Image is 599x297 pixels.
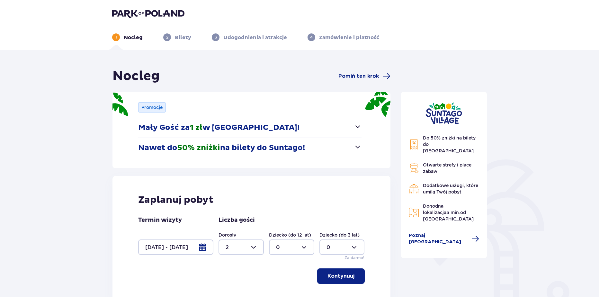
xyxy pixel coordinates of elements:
[317,268,365,284] button: Kontynuuj
[115,34,117,40] p: 1
[138,118,362,138] button: Mały Gość za1 złw [GEOGRAPHIC_DATA]!
[163,33,191,41] div: 2Bilety
[215,34,217,40] p: 3
[124,34,143,41] p: Nocleg
[423,203,474,221] span: Dogodna lokalizacja od [GEOGRAPHIC_DATA]
[223,34,287,41] p: Udogodnienia i atrakcje
[138,216,182,224] p: Termin wizyty
[138,123,299,132] p: Mały Gość za w [GEOGRAPHIC_DATA]!
[310,34,313,40] p: 4
[175,34,191,41] p: Bilety
[269,232,311,238] label: Dziecko (do 12 lat)
[112,9,184,18] img: Park of Poland logo
[425,102,462,124] img: Suntago Village
[319,232,360,238] label: Dziecko (do 3 lat)
[338,72,390,80] a: Pomiń ten krok
[327,273,354,280] p: Kontynuuj
[344,255,364,261] p: Za darmo!
[138,138,362,158] button: Nawet do50% zniżkina bilety do Suntago!
[409,184,419,194] img: Restaurant Icon
[177,143,220,153] span: 50% zniżki
[138,194,214,206] p: Zaplanuj pobyt
[219,216,255,224] p: Liczba gości
[409,232,468,245] span: Poznaj [GEOGRAPHIC_DATA]
[409,163,419,173] img: Grill Icon
[308,33,379,41] div: 4Zamówienie i płatność
[423,183,478,194] span: Dodatkowe usługi, które umilą Twój pobyt
[138,143,305,153] p: Nawet do na bilety do Suntago!
[409,232,479,245] a: Poznaj [GEOGRAPHIC_DATA]
[409,207,419,218] img: Map Icon
[212,33,287,41] div: 3Udogodnienia i atrakcje
[141,104,163,111] p: Promocje
[446,210,460,215] span: 5 min.
[190,123,202,132] span: 1 zł
[219,232,236,238] label: Dorosły
[423,135,476,153] span: Do 50% zniżki na bilety do [GEOGRAPHIC_DATA]
[112,68,160,84] h1: Nocleg
[112,33,143,41] div: 1Nocleg
[338,73,379,80] span: Pomiń ten krok
[166,34,168,40] p: 2
[423,162,471,174] span: Otwarte strefy i place zabaw
[409,139,419,150] img: Discount Icon
[319,34,379,41] p: Zamówienie i płatność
